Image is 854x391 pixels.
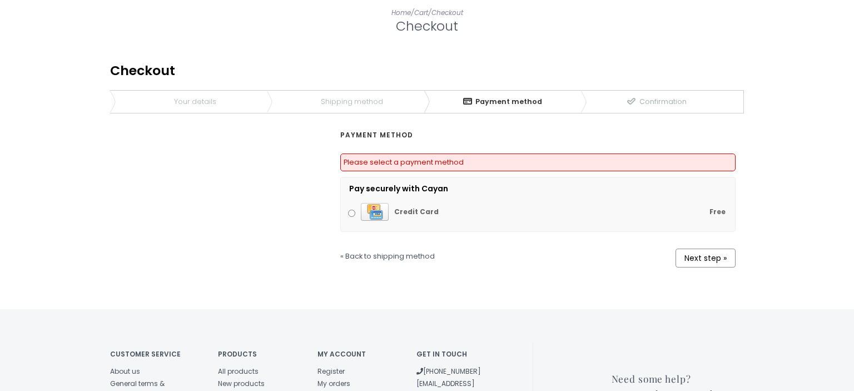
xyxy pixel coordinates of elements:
[218,379,265,388] a: New products
[161,91,171,113] span: 1
[424,91,581,113] a: 3Payment method
[317,367,345,376] a: Register
[416,350,499,358] h4: Get in touch
[349,183,727,200] div: Pay securely with Cayan
[110,63,744,79] div: Checkout
[267,91,424,113] a: 2Shipping method
[391,8,411,17] a: Home
[558,374,744,384] h3: Need some help?
[581,91,732,113] a: 4Confirmation
[361,203,389,221] img: Credit Card
[340,249,435,264] a: « Back to shipping method
[110,367,140,376] a: About us
[394,203,439,221] span: Credit Card
[676,249,736,268] a: Next step »
[416,367,481,376] a: [PHONE_NUMBER]
[431,8,463,17] a: Checkout
[218,367,259,376] a: All products
[340,129,413,141] strong: Payment method
[340,154,736,171] div: Please select a payment method
[709,209,726,215] span: Free
[414,8,428,17] a: Cart
[348,210,355,217] input: Credit Card Free Credit Card
[317,379,350,388] a: My orders
[463,91,473,113] span: 3
[308,91,318,113] span: 2
[218,350,301,358] h4: Products
[627,91,637,113] span: 4
[110,90,744,113] div: Breadcrumbs
[110,91,267,113] a: 1Your details
[317,350,400,358] h4: My account
[110,350,201,358] h4: Customer service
